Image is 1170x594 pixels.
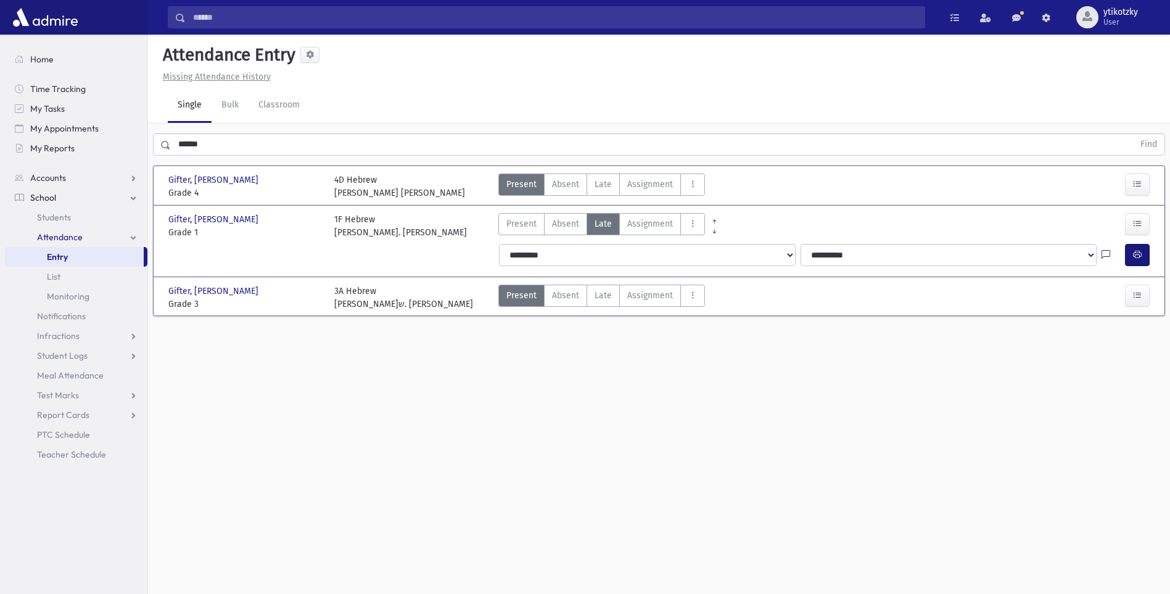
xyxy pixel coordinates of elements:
[5,405,147,425] a: Report Cards
[5,326,147,346] a: Infractions
[249,88,310,123] a: Classroom
[37,212,71,223] span: Students
[5,267,147,287] a: List
[5,287,147,306] a: Monitoring
[30,123,99,134] span: My Appointments
[5,188,147,207] a: School
[186,6,925,28] input: Search
[37,311,86,322] span: Notifications
[30,143,75,154] span: My Reports
[30,83,86,94] span: Time Tracking
[334,174,465,199] div: 4D Hebrew [PERSON_NAME] [PERSON_NAME]
[168,298,322,311] span: Grade 3
[552,217,579,230] span: Absent
[10,5,81,30] img: AdmirePro
[168,174,261,186] span: Gifter, [PERSON_NAME]
[1133,134,1164,155] button: Find
[5,99,147,119] a: My Tasks
[168,186,322,199] span: Grade 4
[595,289,612,302] span: Late
[627,217,673,230] span: Assignment
[498,285,705,311] div: AttTypes
[334,285,473,311] div: 3A Hebrew [PERSON_NAME]ש. [PERSON_NAME]
[595,217,612,230] span: Late
[627,178,673,191] span: Assignment
[37,232,83,243] span: Attendance
[37,390,79,401] span: Test Marks
[506,178,537,191] span: Present
[506,217,537,230] span: Present
[47,251,68,262] span: Entry
[5,346,147,366] a: Student Logs
[5,168,147,188] a: Accounts
[30,192,56,203] span: School
[498,174,705,199] div: AttTypes
[158,72,271,82] a: Missing Attendance History
[5,79,147,99] a: Time Tracking
[5,445,147,464] a: Teacher Schedule
[168,88,212,123] a: Single
[37,350,88,361] span: Student Logs
[5,138,147,158] a: My Reports
[158,44,295,65] h5: Attendance Entry
[1103,7,1138,17] span: ytikotzky
[168,285,261,298] span: Gifter, [PERSON_NAME]
[627,289,673,302] span: Assignment
[168,226,322,239] span: Grade 1
[37,429,90,440] span: PTC Schedule
[47,271,60,282] span: List
[47,291,89,302] span: Monitoring
[5,306,147,326] a: Notifications
[30,54,54,65] span: Home
[5,49,147,69] a: Home
[5,247,144,267] a: Entry
[334,213,467,239] div: 1F Hebrew [PERSON_NAME]. [PERSON_NAME]
[552,178,579,191] span: Absent
[212,88,249,123] a: Bulk
[37,330,80,341] span: Infractions
[168,213,261,226] span: Gifter, [PERSON_NAME]
[30,103,65,114] span: My Tasks
[37,370,104,381] span: Meal Attendance
[1103,17,1138,27] span: User
[5,385,147,405] a: Test Marks
[37,409,89,420] span: Report Cards
[163,72,271,82] u: Missing Attendance History
[5,207,147,227] a: Students
[37,449,106,460] span: Teacher Schedule
[506,289,537,302] span: Present
[5,119,147,138] a: My Appointments
[5,227,147,247] a: Attendance
[5,366,147,385] a: Meal Attendance
[30,172,66,183] span: Accounts
[498,213,705,239] div: AttTypes
[5,425,147,445] a: PTC Schedule
[595,178,612,191] span: Late
[552,289,579,302] span: Absent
